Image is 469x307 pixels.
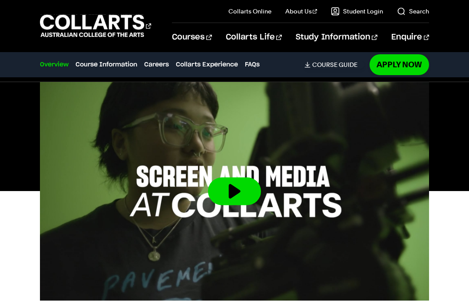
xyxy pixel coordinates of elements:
[296,23,377,52] a: Study Information
[40,60,69,69] a: Overview
[226,23,282,52] a: Collarts Life
[370,54,429,75] a: Apply Now
[391,23,429,52] a: Enquire
[245,60,260,69] a: FAQs
[228,7,271,16] a: Collarts Online
[76,60,137,69] a: Course Information
[172,23,211,52] a: Courses
[144,60,169,69] a: Careers
[397,7,429,16] a: Search
[40,13,151,38] div: Go to homepage
[176,60,238,69] a: Collarts Experience
[40,82,429,301] img: Video thumbnail
[331,7,383,16] a: Student Login
[285,7,317,16] a: About Us
[304,61,364,69] a: Course Guide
